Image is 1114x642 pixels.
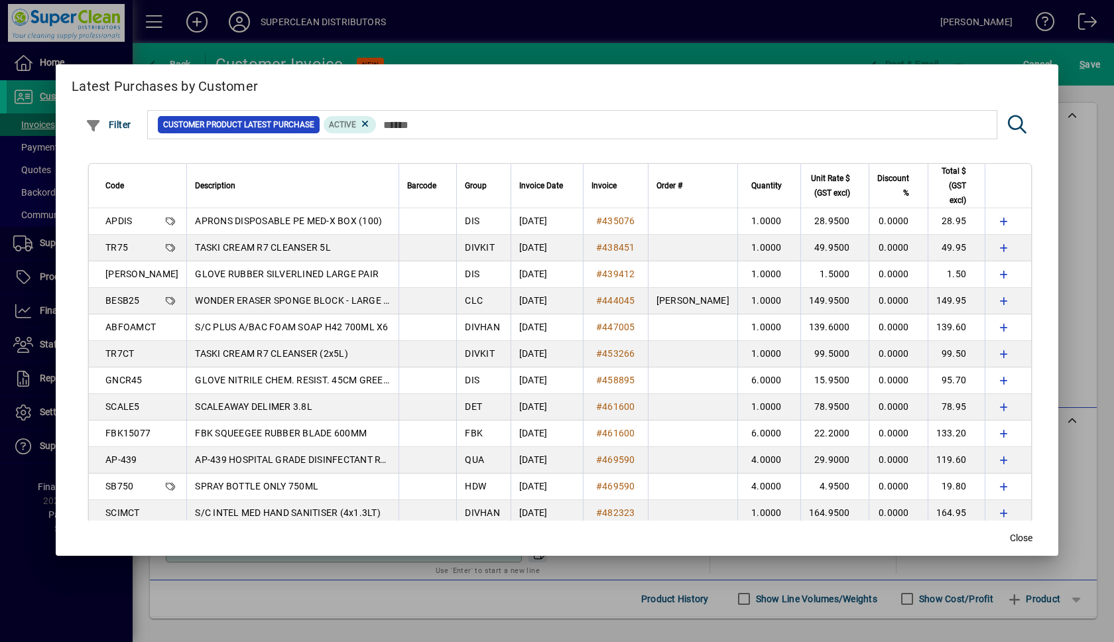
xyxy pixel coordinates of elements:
td: 0.0000 [869,341,928,367]
span: SB750 [105,481,133,491]
td: 0.0000 [869,420,928,447]
span: Description [195,178,235,193]
span: Close [1010,531,1032,545]
td: 139.60 [928,314,985,341]
h2: Latest Purchases by Customer [56,64,1058,103]
td: [DATE] [511,288,583,314]
span: 469590 [602,481,635,491]
td: 4.0000 [737,447,800,474]
span: # [596,401,602,412]
span: Order # [656,178,682,193]
span: TASKI CREAM R7 CLEANSER (2x5L) [195,348,348,359]
mat-chip: Product Activation Status: Active [324,116,377,133]
span: # [596,322,602,332]
td: 4.9500 [800,474,869,500]
span: Unit Rate $ (GST excl) [809,171,850,200]
td: 149.9500 [800,288,869,314]
span: DIS [465,216,479,226]
td: [DATE] [511,500,583,527]
span: FBK SQUEEGEE RUBBER BLADE 600MM [195,428,367,438]
span: FBK15077 [105,428,151,438]
span: APDIS [105,216,132,226]
span: AP-439 [105,454,137,465]
span: [PERSON_NAME] [105,269,178,279]
span: # [596,375,602,385]
span: # [596,216,602,226]
div: Description [195,178,391,193]
td: 149.95 [928,288,985,314]
td: 1.0000 [737,235,800,261]
a: #469590 [591,452,640,467]
span: S/C INTEL MED HAND SANITISER (4x1.3LT) [195,507,381,518]
a: #469590 [591,479,640,493]
span: 461600 [602,428,635,438]
button: Filter [82,113,135,137]
span: 438451 [602,242,635,253]
div: Invoice [591,178,640,193]
td: 15.9500 [800,367,869,394]
div: Code [105,178,178,193]
span: 435076 [602,216,635,226]
a: #439412 [591,267,640,281]
td: [DATE] [511,420,583,447]
span: 469590 [602,454,635,465]
td: 0.0000 [869,367,928,394]
span: 453266 [602,348,635,359]
td: 1.0000 [737,341,800,367]
td: 1.0000 [737,261,800,288]
td: [DATE] [511,394,583,420]
td: 133.20 [928,420,985,447]
td: 0.0000 [869,288,928,314]
td: 1.50 [928,261,985,288]
td: 0.0000 [869,500,928,527]
td: [DATE] [511,314,583,341]
span: Code [105,178,124,193]
td: 78.9500 [800,394,869,420]
span: # [596,269,602,279]
span: SPRAY BOTTLE ONLY 750ML [195,481,318,491]
span: DIVKIT [465,242,495,253]
td: 49.9500 [800,235,869,261]
div: Barcode [407,178,448,193]
span: AP-439 HOSPITAL GRADE DISINFECTANT RTU 5L [195,454,404,465]
span: 447005 [602,322,635,332]
a: #444045 [591,293,640,308]
td: 95.70 [928,367,985,394]
a: #482323 [591,505,640,520]
span: ABFOAMCT [105,322,156,332]
div: Unit Rate $ (GST excl) [809,171,862,200]
span: CLC [465,295,483,306]
span: SCIMCT [105,507,140,518]
td: 99.5000 [800,341,869,367]
span: DIVHAN [465,322,500,332]
a: #461600 [591,426,640,440]
a: #435076 [591,214,640,228]
span: # [596,242,602,253]
td: 0.0000 [869,394,928,420]
a: #447005 [591,320,640,334]
span: QUA [465,454,484,465]
span: S/C PLUS A/BAC FOAM SOAP H42 700ML X6 [195,322,388,332]
span: APRONS DISPOSABLE PE MED-X BOX (100) [195,216,382,226]
span: GLOVE RUBBER SILVERLINED LARGE PAIR [195,269,379,279]
span: Invoice [591,178,617,193]
td: [PERSON_NAME] [648,288,737,314]
span: Quantity [751,178,782,193]
span: 444045 [602,295,635,306]
span: GNCR45 [105,375,143,385]
td: 164.9500 [800,500,869,527]
td: 119.60 [928,447,985,474]
span: TR75 [105,242,128,253]
td: 49.95 [928,235,985,261]
span: Total $ (GST excl) [936,164,967,208]
a: #438451 [591,240,640,255]
td: [DATE] [511,235,583,261]
span: # [596,428,602,438]
td: 0.0000 [869,261,928,288]
div: Discount % [877,171,921,200]
span: SCALEAWAY DELIMER 3.8L [195,401,312,412]
td: [DATE] [511,447,583,474]
span: Invoice Date [519,178,563,193]
span: Group [465,178,487,193]
span: DIS [465,269,479,279]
